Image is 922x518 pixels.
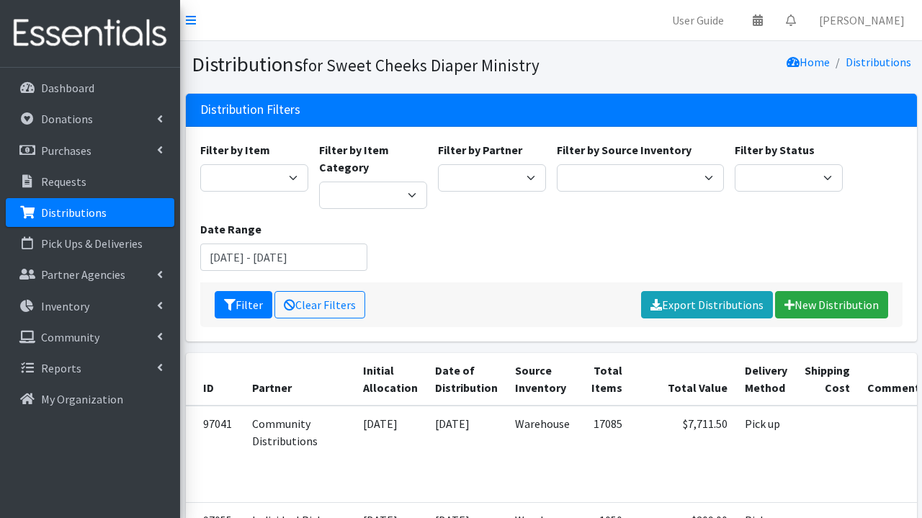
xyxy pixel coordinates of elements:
a: My Organization [6,385,174,414]
p: Requests [41,174,86,189]
td: 97041 [186,406,243,503]
a: Export Distributions [641,291,773,318]
p: Partner Agencies [41,267,125,282]
a: Inventory [6,292,174,321]
td: Pick up [736,406,796,503]
a: Partner Agencies [6,260,174,289]
h3: Distribution Filters [200,102,300,117]
a: Dashboard [6,73,174,102]
p: Dashboard [41,81,94,95]
a: Purchases [6,136,174,165]
p: Distributions [41,205,107,220]
a: Requests [6,167,174,196]
td: [DATE] [426,406,506,503]
label: Filter by Partner [438,141,522,158]
a: User Guide [661,6,735,35]
p: Reports [41,361,81,375]
a: New Distribution [775,291,888,318]
th: Delivery Method [736,353,796,406]
p: Community [41,330,99,344]
a: [PERSON_NAME] [807,6,916,35]
a: Donations [6,104,174,133]
button: Filter [215,291,272,318]
td: Community Distributions [243,406,354,503]
a: Reports [6,354,174,383]
label: Filter by Item [200,141,270,158]
a: Home [787,55,830,69]
th: Initial Allocation [354,353,426,406]
th: Date of Distribution [426,353,506,406]
label: Filter by Status [735,141,815,158]
a: Clear Filters [274,291,365,318]
h1: Distributions [192,52,546,77]
p: Pick Ups & Deliveries [41,236,143,251]
a: Distributions [846,55,911,69]
p: Donations [41,112,93,126]
p: Purchases [41,143,91,158]
small: for Sweet Cheeks Diaper Ministry [303,55,540,76]
p: Inventory [41,299,89,313]
td: $7,711.50 [631,406,736,503]
td: 17085 [578,406,631,503]
p: My Organization [41,392,123,406]
th: ID [186,353,243,406]
img: HumanEssentials [6,9,174,58]
a: Pick Ups & Deliveries [6,229,174,258]
td: Warehouse [506,406,578,503]
td: [DATE] [354,406,426,503]
a: Distributions [6,198,174,227]
label: Filter by Source Inventory [557,141,691,158]
input: January 1, 2011 - December 31, 2011 [200,244,368,271]
th: Partner [243,353,354,406]
label: Filter by Item Category [319,141,427,176]
a: Community [6,323,174,352]
th: Total Value [631,353,736,406]
label: Date Range [200,220,261,238]
th: Total Items [578,353,631,406]
th: Shipping Cost [796,353,859,406]
th: Source Inventory [506,353,578,406]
